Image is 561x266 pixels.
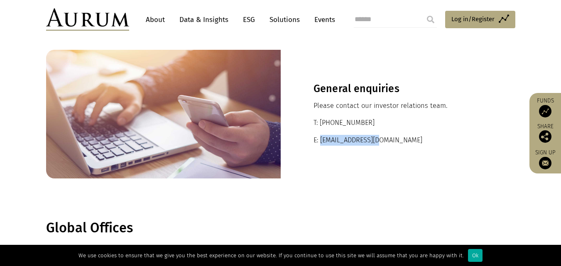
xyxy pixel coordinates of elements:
[265,12,304,27] a: Solutions
[46,8,129,31] img: Aurum
[314,117,483,128] p: T: [PHONE_NUMBER]
[445,11,515,28] a: Log in/Register
[142,12,169,27] a: About
[314,135,483,146] p: E: [EMAIL_ADDRESS][DOMAIN_NAME]
[539,130,551,143] img: Share this post
[534,124,557,143] div: Share
[314,100,483,111] p: Please contact our investor relations team.
[539,157,551,169] img: Sign up to our newsletter
[310,12,335,27] a: Events
[46,220,513,236] h1: Global Offices
[451,14,495,24] span: Log in/Register
[314,83,483,95] h3: General enquiries
[534,149,557,169] a: Sign up
[539,105,551,117] img: Access Funds
[468,249,483,262] div: Ok
[422,11,439,28] input: Submit
[534,97,557,117] a: Funds
[239,12,259,27] a: ESG
[175,12,233,27] a: Data & Insights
